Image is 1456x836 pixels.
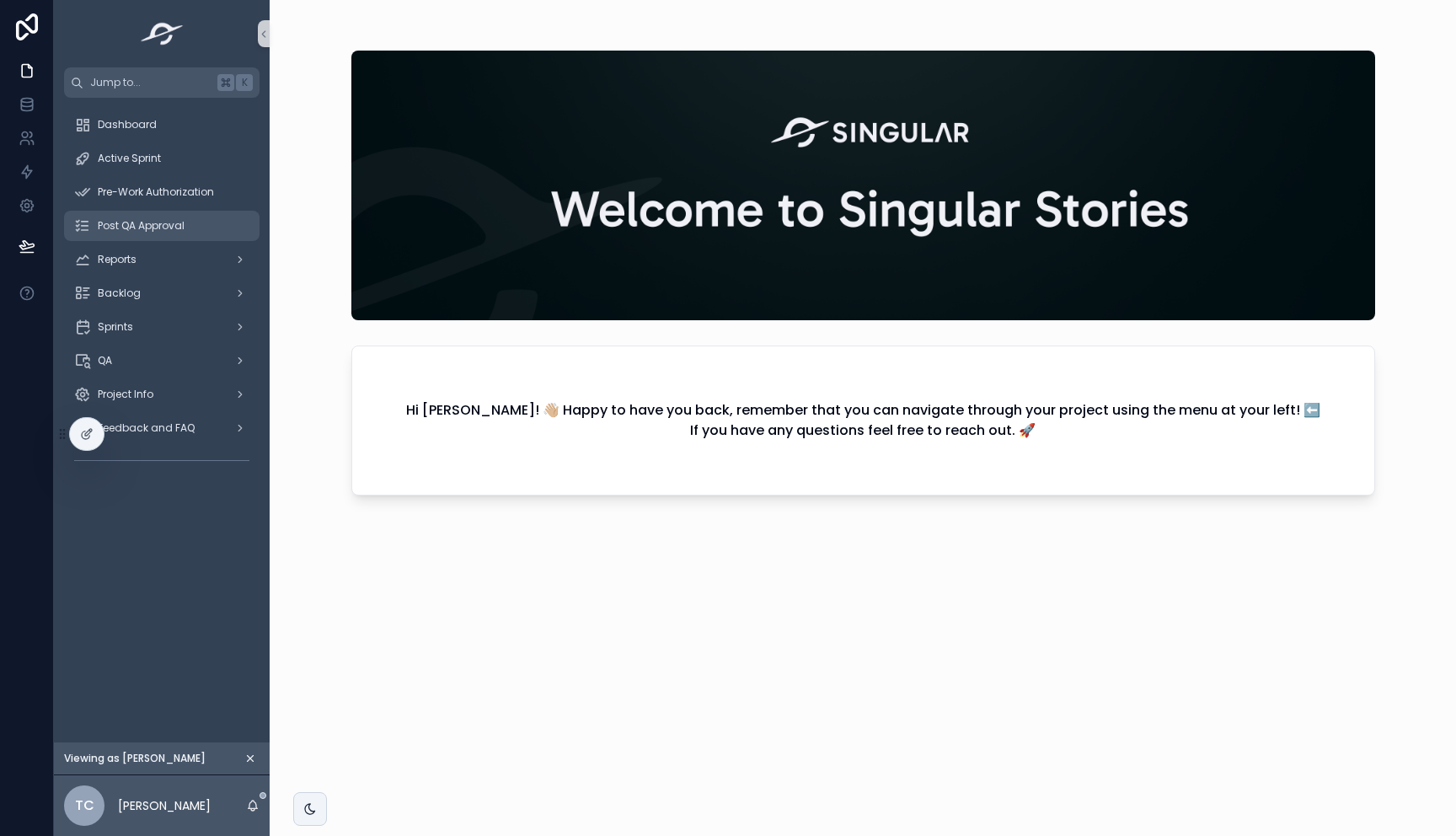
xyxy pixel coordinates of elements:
span: Jump to... [90,76,211,89]
span: Pre-Work Authorization [98,185,214,199]
img: App logo [136,20,189,47]
a: Dashboard [64,110,260,140]
a: Feedback and FAQ [64,413,260,443]
a: Reports [64,244,260,275]
span: Sprints [98,320,133,334]
span: QA [98,354,112,367]
a: Pre-Work Authorization [64,177,260,207]
span: Feedback and FAQ [98,421,195,435]
span: Viewing as [PERSON_NAME] [64,752,206,765]
span: Reports [98,253,136,266]
span: Post QA Approval [98,219,185,233]
h2: Hi [PERSON_NAME]! 👋🏼 Happy to have you back, remember that you can navigate through your project ... [406,400,1320,441]
span: Active Sprint [98,152,161,165]
a: Post QA Approval [64,211,260,241]
span: K [238,76,251,89]
button: Jump to...K [64,67,260,98]
a: Project Info [64,379,260,410]
span: Dashboard [98,118,157,131]
span: Backlog [98,287,141,300]
div: scrollable content [54,98,270,496]
a: Backlog [64,278,260,308]
a: QA [64,346,260,376]
span: TC [75,796,94,816]
a: Active Sprint [64,143,260,174]
span: Project Info [98,388,153,401]
a: Sprints [64,312,260,342]
p: [PERSON_NAME] [118,797,211,814]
